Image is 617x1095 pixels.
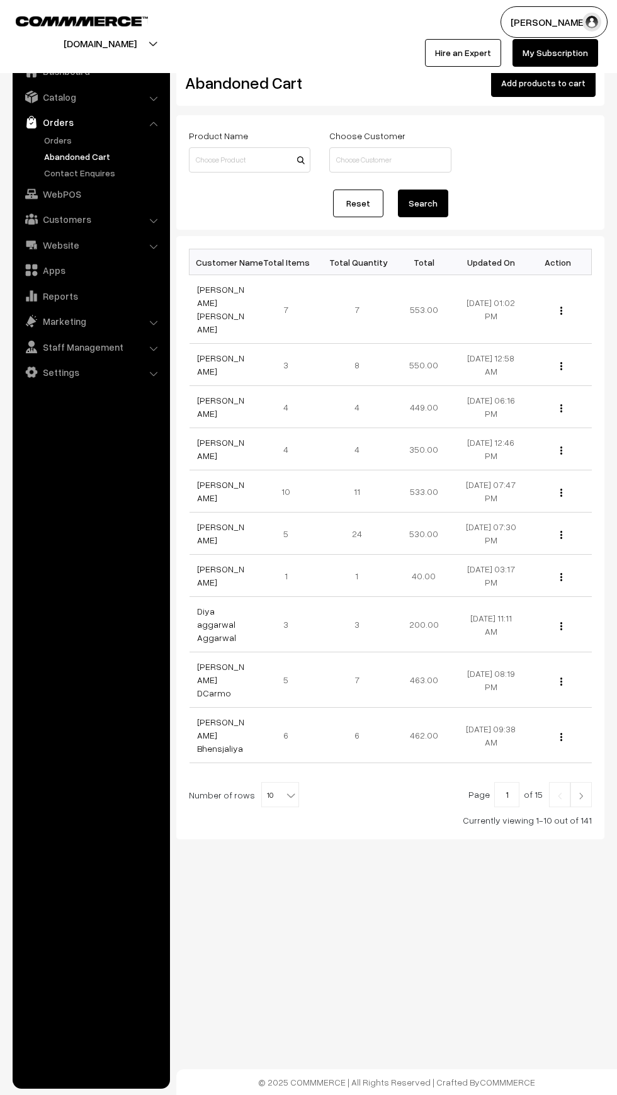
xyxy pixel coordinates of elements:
[458,249,525,275] th: Updated On
[468,789,490,800] span: Page
[256,652,324,708] td: 5
[458,386,525,428] td: [DATE] 06:16 PM
[524,789,543,800] span: of 15
[324,386,391,428] td: 4
[256,386,324,428] td: 4
[390,249,458,275] th: Total
[575,792,587,800] img: Right
[501,6,608,38] button: [PERSON_NAME]…
[560,404,562,412] img: Menu
[324,652,391,708] td: 7
[16,234,166,256] a: Website
[458,555,525,597] td: [DATE] 03:17 PM
[197,717,244,754] a: [PERSON_NAME] Bhensjaliya
[324,428,391,470] td: 4
[256,344,324,386] td: 3
[458,470,525,513] td: [DATE] 07:47 PM
[425,39,501,67] a: Hire an Expert
[524,249,592,275] th: Action
[16,361,166,383] a: Settings
[560,307,562,315] img: Menu
[16,111,166,133] a: Orders
[324,555,391,597] td: 1
[390,652,458,708] td: 463.00
[458,428,525,470] td: [DATE] 12:46 PM
[197,606,236,643] a: Diya aggarwal Aggarwal
[560,489,562,497] img: Menu
[324,249,391,275] th: Total Quantity
[256,275,324,344] td: 7
[256,470,324,513] td: 10
[197,353,244,377] a: [PERSON_NAME]
[560,573,562,581] img: Menu
[329,129,405,142] label: Choose Customer
[458,708,525,763] td: [DATE] 09:38 AM
[390,428,458,470] td: 350.00
[324,513,391,555] td: 24
[458,652,525,708] td: [DATE] 08:19 PM
[189,788,255,802] span: Number of rows
[560,678,562,686] img: Menu
[16,336,166,358] a: Staff Management
[458,275,525,344] td: [DATE] 01:02 PM
[189,129,248,142] label: Product Name
[560,531,562,539] img: Menu
[16,208,166,230] a: Customers
[197,395,244,419] a: [PERSON_NAME]
[458,344,525,386] td: [DATE] 12:58 AM
[256,513,324,555] td: 5
[190,249,257,275] th: Customer Name
[197,661,244,698] a: [PERSON_NAME] DCarmo
[256,249,324,275] th: Total Items
[458,597,525,652] td: [DATE] 11:11 AM
[41,133,166,147] a: Orders
[512,39,598,67] a: My Subscription
[256,555,324,597] td: 1
[197,284,244,334] a: [PERSON_NAME] [PERSON_NAME]
[324,708,391,763] td: 6
[189,814,592,827] div: Currently viewing 1-10 out of 141
[189,147,310,173] input: Choose Product
[333,190,383,217] a: Reset
[197,564,244,587] a: [PERSON_NAME]
[398,190,448,217] button: Search
[390,597,458,652] td: 200.00
[390,344,458,386] td: 550.00
[16,285,166,307] a: Reports
[185,73,309,93] h2: Abandoned Cart
[390,275,458,344] td: 553.00
[261,782,299,807] span: 10
[16,310,166,332] a: Marketing
[256,708,324,763] td: 6
[560,362,562,370] img: Menu
[390,555,458,597] td: 40.00
[256,597,324,652] td: 3
[458,513,525,555] td: [DATE] 07:30 PM
[20,28,181,59] button: [DOMAIN_NAME]
[176,1069,617,1095] footer: © 2025 COMMMERCE | All Rights Reserved | Crafted By
[16,183,166,205] a: WebPOS
[390,708,458,763] td: 462.00
[560,622,562,630] img: Menu
[390,386,458,428] td: 449.00
[16,13,126,28] a: COMMMERCE
[197,479,244,503] a: [PERSON_NAME]
[16,86,166,108] a: Catalog
[197,521,244,545] a: [PERSON_NAME]
[256,428,324,470] td: 4
[197,437,244,461] a: [PERSON_NAME]
[491,69,596,97] button: Add products to cart
[582,13,601,31] img: user
[390,470,458,513] td: 533.00
[329,147,451,173] input: Choose Customer
[41,166,166,179] a: Contact Enquires
[16,16,148,26] img: COMMMERCE
[324,344,391,386] td: 8
[324,275,391,344] td: 7
[16,259,166,281] a: Apps
[554,792,565,800] img: Left
[262,783,298,808] span: 10
[480,1077,535,1087] a: COMMMERCE
[560,733,562,741] img: Menu
[41,150,166,163] a: Abandoned Cart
